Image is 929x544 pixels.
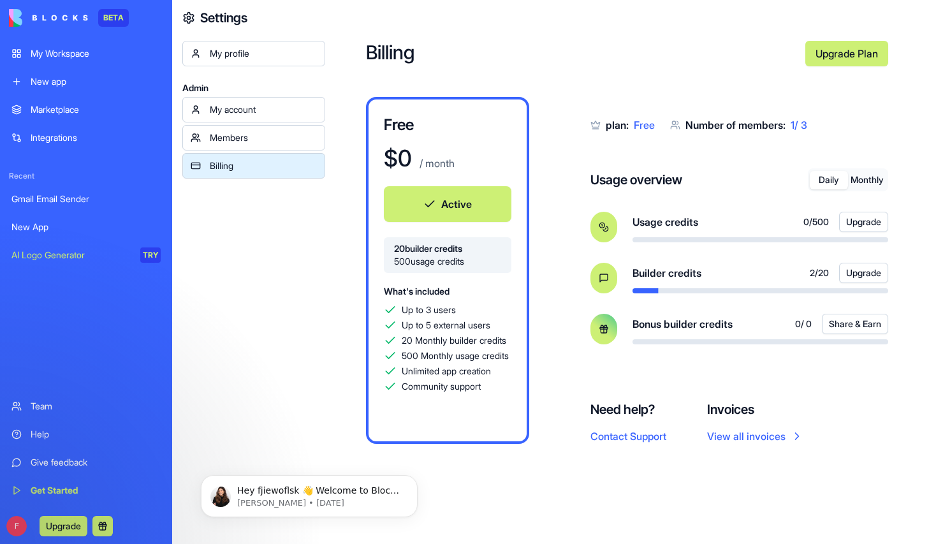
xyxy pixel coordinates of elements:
span: plan: [606,119,629,131]
div: New App [11,221,161,233]
div: TRY [140,247,161,263]
div: AI Logo Generator [11,249,131,261]
span: 0 / 500 [803,216,829,228]
button: Share & Earn [822,314,888,334]
a: AI Logo GeneratorTRY [4,242,168,268]
a: Members [182,125,325,151]
h4: Need help? [590,401,666,418]
h3: Free [384,115,511,135]
a: My Workspace [4,41,168,66]
a: My account [182,97,325,122]
button: Upgrade [839,263,888,283]
div: BETA [98,9,129,27]
span: Unlimited app creation [402,365,491,378]
a: BETA [9,9,129,27]
span: 0 / 0 [795,318,812,330]
div: Get Started [31,484,161,497]
div: Billing [210,159,317,172]
div: My Workspace [31,47,161,60]
div: Team [31,400,161,413]
iframe: Intercom notifications message [182,448,437,538]
img: logo [9,9,88,27]
div: Integrations [31,131,161,144]
span: What's included [384,286,450,297]
p: / month [417,156,455,171]
a: Free$0 / monthActive20builder credits500usage creditsWhat's includedUp to 3 usersUp to 5 external... [366,97,529,444]
span: Community support [402,380,481,393]
div: New app [31,75,161,88]
a: Upgrade [40,519,87,532]
span: Recent [4,171,168,181]
span: F [6,516,27,536]
a: New App [4,214,168,240]
div: Marketplace [31,103,161,116]
span: Number of members: [685,119,786,131]
button: Monthly [848,171,886,189]
button: Contact Support [590,429,666,444]
span: 20 builder credits [394,242,501,255]
a: Team [4,393,168,419]
span: 500 Monthly usage credits [402,349,509,362]
h4: Settings [200,9,247,27]
a: Marketplace [4,97,168,122]
h1: $ 0 [384,145,412,171]
a: My profile [182,41,325,66]
a: Help [4,422,168,447]
a: Get Started [4,478,168,503]
span: Usage credits [633,214,698,230]
span: Free [634,119,655,131]
h4: Invoices [707,401,803,418]
div: My profile [210,47,317,60]
div: Help [31,428,161,441]
span: Up to 3 users [402,304,456,316]
h2: Billing [366,41,795,66]
span: 1 / 3 [791,119,807,131]
a: Give feedback [4,450,168,475]
a: Gmail Email Sender [4,186,168,212]
a: Integrations [4,125,168,151]
span: Admin [182,82,325,94]
a: Upgrade Plan [805,41,888,66]
button: Daily [810,171,848,189]
button: Upgrade [839,212,888,232]
a: New app [4,69,168,94]
h4: Usage overview [590,171,682,189]
span: 500 usage credits [394,255,501,268]
div: Give feedback [31,456,161,469]
a: View all invoices [707,429,803,444]
a: Billing [182,153,325,179]
span: Bonus builder credits [633,316,733,332]
div: My account [210,103,317,116]
span: Builder credits [633,265,701,281]
span: Up to 5 external users [402,319,490,332]
span: 2 / 20 [810,267,829,279]
button: Active [384,186,511,222]
div: Members [210,131,317,144]
button: Upgrade [40,516,87,536]
span: 20 Monthly builder credits [402,334,506,347]
div: Gmail Email Sender [11,193,161,205]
